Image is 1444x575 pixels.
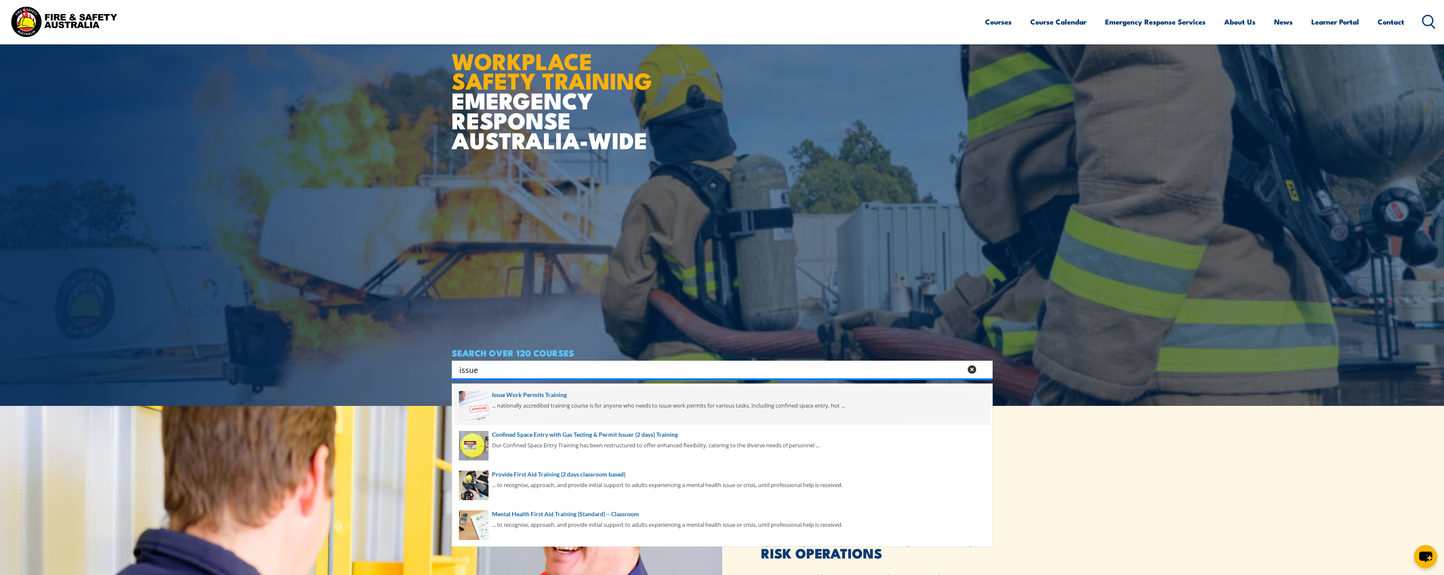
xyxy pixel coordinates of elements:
a: Courses [985,11,1012,33]
button: Search magnifier button [978,364,990,375]
a: Emergency Response Services [1105,11,1206,33]
a: Issue Work Permits Training [459,390,985,400]
h1: EMERGENCY RESPONSE AUSTRALIA-WIDE [452,30,658,150]
strong: WORKPLACE SAFETY TRAINING [452,43,652,98]
a: Contact [1378,11,1404,33]
form: Search form [461,364,964,375]
a: Learner Portal [1311,11,1359,33]
h4: SEARCH OVER 120 COURSES [452,348,993,357]
a: Provide First Aid Training (2 days classroom based) [459,470,985,479]
a: About Us [1224,11,1256,33]
input: Search input [459,363,962,376]
a: Course Calendar [1030,11,1086,33]
button: chat-button [1414,545,1437,568]
a: News [1274,11,1293,33]
h2: CORPORATE TRAINING AND HIGH-RISK OPERATIONS [761,523,993,559]
a: Mental Health First Aid Training (Standard) – Classroom [459,509,985,519]
a: Confined Space Entry with Gas Testing & Permit Issuer (2 days) Training [459,430,985,439]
